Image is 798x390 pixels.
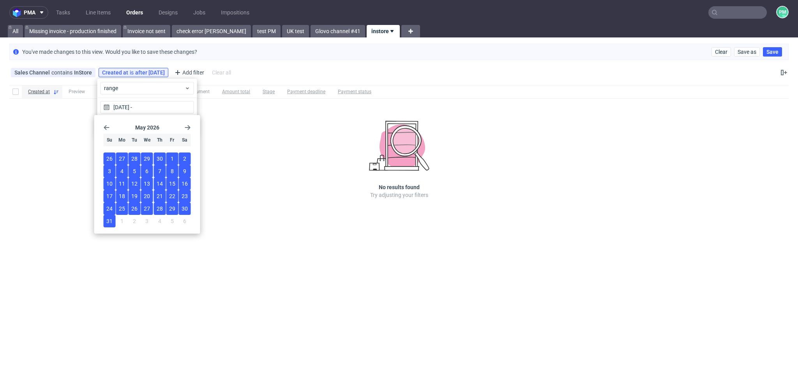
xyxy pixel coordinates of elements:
div: Sa [178,134,191,146]
span: Save as [738,49,756,55]
span: 28 [157,205,163,213]
div: Th [154,134,166,146]
span: Go back 1 month [104,124,110,131]
button: Wed Jun 03 2026 [141,215,153,227]
button: Thu Apr 30 2026 [154,152,166,165]
span: 24 [106,205,113,213]
p: Try adjusting your filters [370,191,428,199]
span: 1 [171,155,174,163]
span: is [130,69,135,76]
button: Sat Jun 06 2026 [178,215,191,227]
img: logo [13,8,24,17]
span: contains [51,69,74,76]
a: Designs [154,6,182,19]
button: Thu May 14 2026 [154,177,166,190]
span: 31 [106,217,113,225]
span: 20 [144,192,150,200]
button: Fri May 08 2026 [166,165,178,177]
span: 2 [183,155,186,163]
button: Mon May 04 2026 [116,165,128,177]
a: Glovo channel #41 [311,25,365,37]
p: You've made changes to this view. Would you like to save these changes? [22,48,197,56]
span: 19 [131,192,138,200]
a: Missing invoice - production finished [25,25,121,37]
span: 10 [106,180,113,188]
button: Sun May 31 2026 [104,215,116,227]
span: 5 [133,167,136,175]
button: Tue May 26 2026 [129,202,141,215]
span: 6 [183,217,186,225]
button: Mon Jun 01 2026 [116,215,128,227]
span: 29 [144,155,150,163]
h3: No results found [379,183,420,191]
a: check error [PERSON_NAME] [172,25,251,37]
button: Sun May 17 2026 [104,190,116,202]
button: Save as [734,47,760,57]
span: 17 [106,192,113,200]
span: range [104,84,185,92]
span: Sales Channel [14,69,51,76]
button: Tue May 19 2026 [129,190,141,202]
button: Sun Apr 26 2026 [104,152,116,165]
span: 4 [158,217,161,225]
button: Wed Apr 29 2026 [141,152,153,165]
button: Fri May 22 2026 [166,190,178,202]
button: Sat May 23 2026 [178,190,191,202]
a: test PM [252,25,281,37]
span: 7 [158,167,161,175]
section: May 2026 [104,124,191,131]
span: Document [188,89,210,95]
button: Tue Jun 02 2026 [129,215,141,227]
span: 4 [120,167,124,175]
span: 22 [169,192,175,200]
span: 14 [157,180,163,188]
span: 11 [119,180,125,188]
button: Thu May 21 2026 [154,190,166,202]
span: Go forward 1 month [185,124,191,131]
button: Wed May 27 2026 [141,202,153,215]
button: pma [9,6,48,19]
div: Su [104,134,116,146]
div: InStore [74,69,92,76]
button: Fri May 15 2026 [166,177,178,190]
button: Mon Apr 27 2026 [116,152,128,165]
span: 25 [119,205,125,213]
span: 26 [106,155,113,163]
button: Thu May 07 2026 [154,165,166,177]
a: Jobs [189,6,210,19]
span: 15 [169,180,175,188]
span: 3 [145,217,148,225]
span: Preview [69,89,85,95]
button: Sat May 09 2026 [178,165,191,177]
a: UK test [282,25,309,37]
button: Mon May 25 2026 [116,202,128,215]
div: Mo [116,134,128,146]
span: 28 [131,155,138,163]
span: 23 [182,192,188,200]
button: Sun May 24 2026 [104,202,116,215]
div: Clear all [210,67,233,78]
span: 12 [131,180,138,188]
div: Tu [129,134,141,146]
span: Save [766,49,779,55]
figcaption: PM [777,7,788,18]
span: 3 [108,167,111,175]
span: 6 [145,167,148,175]
button: Thu May 28 2026 [154,202,166,215]
button: Sat May 30 2026 [178,202,191,215]
span: 1 [120,217,124,225]
button: Mon May 18 2026 [116,190,128,202]
button: Tue May 05 2026 [129,165,141,177]
span: 27 [144,205,150,213]
span: Payment status [338,89,371,95]
button: Wed May 06 2026 [141,165,153,177]
span: Clear [715,49,727,55]
a: Orders [122,6,148,19]
button: Mon May 11 2026 [116,177,128,190]
span: 18 [119,192,125,200]
button: Wed May 13 2026 [141,177,153,190]
span: 16 [182,180,188,188]
a: Invoice not sent [123,25,170,37]
button: Fri Jun 05 2026 [166,215,178,227]
button: Clear [711,47,731,57]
